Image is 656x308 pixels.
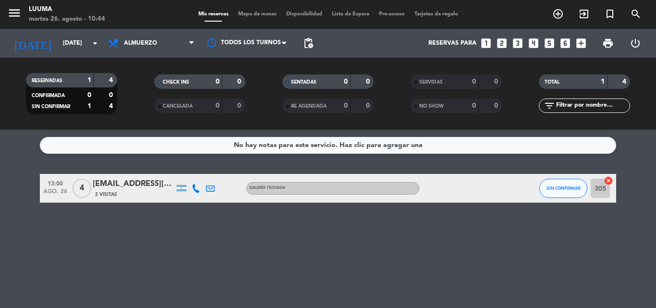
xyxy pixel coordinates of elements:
[93,178,174,190] div: [EMAIL_ADDRESS][DOMAIN_NAME]
[366,78,372,85] strong: 0
[29,5,105,14] div: Luuma
[630,8,642,20] i: search
[366,102,372,109] strong: 0
[630,37,641,49] i: power_settings_new
[32,78,62,83] span: RESERVADAS
[601,78,605,85] strong: 1
[109,77,115,84] strong: 4
[163,80,189,85] span: CHECK INS
[249,186,285,190] span: GALERÍA TECHADA
[539,179,587,198] button: SIN CONFIRMAR
[604,176,613,185] i: cancel
[494,78,500,85] strong: 0
[419,104,444,109] span: NO SHOW
[604,8,616,20] i: turned_in_not
[7,6,22,20] i: menu
[87,92,91,99] strong: 0
[344,102,348,109] strong: 0
[472,102,476,109] strong: 0
[109,92,115,99] strong: 0
[303,37,314,49] span: pending_actions
[428,40,476,47] span: Reservas para
[291,104,327,109] span: RE AGENDADA
[545,80,559,85] span: TOTAL
[419,80,443,85] span: SERVIDAS
[281,12,327,17] span: Disponibilidad
[578,8,590,20] i: exit_to_app
[496,37,508,49] i: looks_two
[124,40,157,47] span: Almuerzo
[327,12,374,17] span: Lista de Espera
[237,102,243,109] strong: 0
[87,77,91,84] strong: 1
[194,12,233,17] span: Mis reservas
[622,78,628,85] strong: 4
[480,37,492,49] i: looks_one
[7,6,22,24] button: menu
[216,102,219,109] strong: 0
[233,12,281,17] span: Mapa de mesas
[344,78,348,85] strong: 0
[43,188,67,199] span: ago. 26
[555,100,630,111] input: Filtrar por nombre...
[216,78,219,85] strong: 0
[374,12,410,17] span: Pre-acceso
[163,104,193,109] span: CANCELADA
[559,37,571,49] i: looks_6
[73,179,91,198] span: 4
[29,14,105,24] div: martes 26. agosto - 10:44
[43,177,67,188] span: 13:00
[527,37,540,49] i: looks_4
[621,29,649,58] div: LOG OUT
[410,12,463,17] span: Tarjetas de regalo
[32,93,65,98] span: CONFIRMADA
[511,37,524,49] i: looks_3
[237,78,243,85] strong: 0
[547,185,581,191] span: SIN CONFIRMAR
[7,33,58,54] i: [DATE]
[472,78,476,85] strong: 0
[575,37,587,49] i: add_box
[552,8,564,20] i: add_circle_outline
[89,37,101,49] i: arrow_drop_down
[602,37,614,49] span: print
[32,104,70,109] span: SIN CONFIRMAR
[109,103,115,110] strong: 4
[87,103,91,110] strong: 1
[544,100,555,111] i: filter_list
[95,191,117,198] span: 2 Visitas
[291,80,316,85] span: SENTADAS
[494,102,500,109] strong: 0
[543,37,556,49] i: looks_5
[234,140,423,151] div: No hay notas para este servicio. Haz clic para agregar una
